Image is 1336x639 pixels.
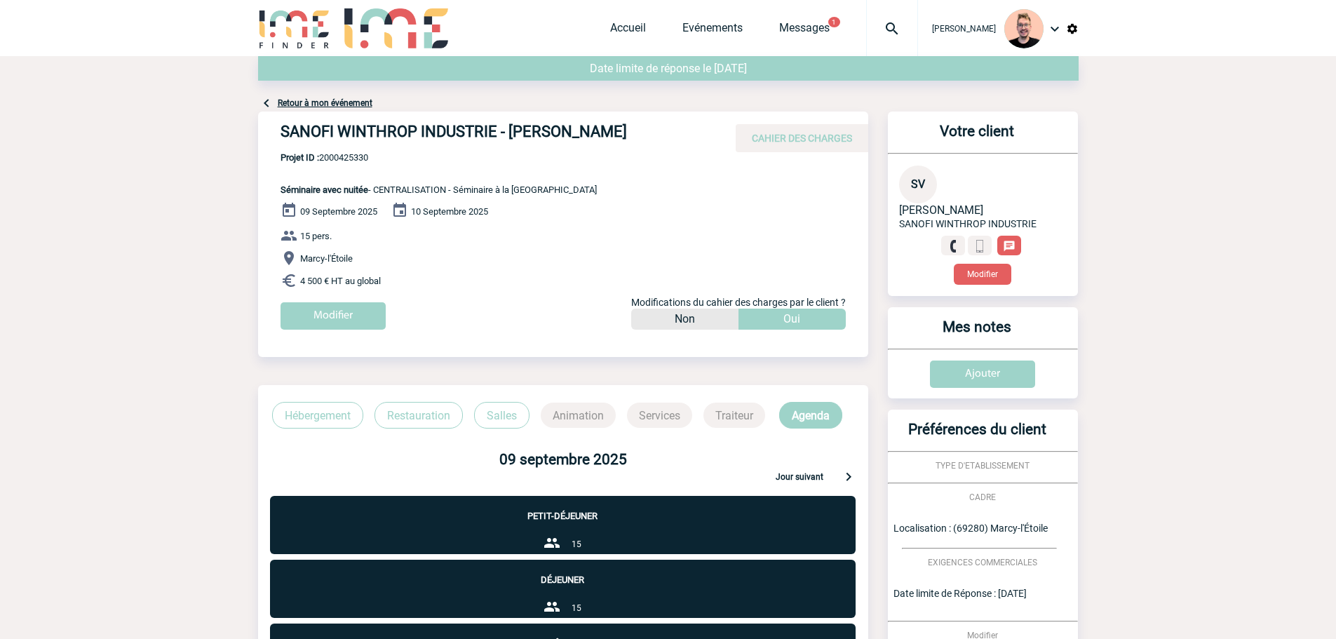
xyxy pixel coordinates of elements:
span: SV [911,177,925,191]
span: Marcy-l'Étoile [300,253,353,264]
h3: Mes notes [893,318,1061,349]
span: Date limite de Réponse : [DATE] [893,588,1027,599]
img: group-24-px-b.png [544,534,560,551]
p: Déjeuner [270,560,856,585]
img: fixe.png [947,240,959,253]
span: 15 pers. [300,231,332,241]
a: Retour à mon événement [278,98,372,108]
p: Petit-déjeuner [270,496,856,521]
p: Non [675,309,695,330]
p: Restauration [375,402,463,429]
img: group-24-px-b.png [544,598,560,615]
input: Modifier [281,302,386,330]
h4: SANOFI WINTHROP INDUSTRIE - [PERSON_NAME] [281,123,701,147]
span: SANOFI WINTHROP INDUSTRIE [899,218,1037,229]
span: 15 [572,603,581,613]
img: portable.png [973,240,986,253]
p: Services [627,403,692,428]
button: 1 [828,17,840,27]
span: [PERSON_NAME] [899,203,983,217]
span: Séminaire avec nuitée [281,184,368,195]
p: Salles [474,402,529,429]
span: Date limite de réponse le [DATE] [590,62,747,75]
p: Hébergement [272,402,363,429]
p: Oui [783,309,800,330]
span: TYPE D'ETABLISSEMENT [936,461,1030,471]
span: CADRE [969,492,996,502]
p: Animation [541,403,616,428]
span: 2000425330 [281,152,597,163]
img: keyboard-arrow-right-24-px.png [840,468,857,485]
p: Traiteur [703,403,765,428]
button: Modifier [954,264,1011,285]
img: IME-Finder [258,8,331,48]
p: Jour suivant [776,472,823,485]
b: 09 septembre 2025 [499,451,627,468]
p: Agenda [779,402,842,429]
h3: Préférences du client [893,421,1061,451]
span: [PERSON_NAME] [932,24,996,34]
span: Localisation : (69280) Marcy-l'Étoile [893,523,1048,534]
span: 4 500 € HT au global [300,276,381,286]
a: Evénements [682,21,743,41]
span: 15 [572,539,581,549]
a: Messages [779,21,830,41]
span: CAHIER DES CHARGES [752,133,852,144]
b: Projet ID : [281,152,319,163]
img: chat-24-px-w.png [1003,240,1016,253]
img: 129741-1.png [1004,9,1044,48]
a: Accueil [610,21,646,41]
span: 09 Septembre 2025 [300,206,377,217]
span: - CENTRALISATION - Séminaire à la [GEOGRAPHIC_DATA] [281,184,597,195]
span: EXIGENCES COMMERCIALES [928,558,1037,567]
span: 10 Septembre 2025 [411,206,488,217]
span: Modifications du cahier des charges par le client ? [631,297,846,308]
input: Ajouter [930,361,1035,388]
h3: Votre client [893,123,1061,153]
